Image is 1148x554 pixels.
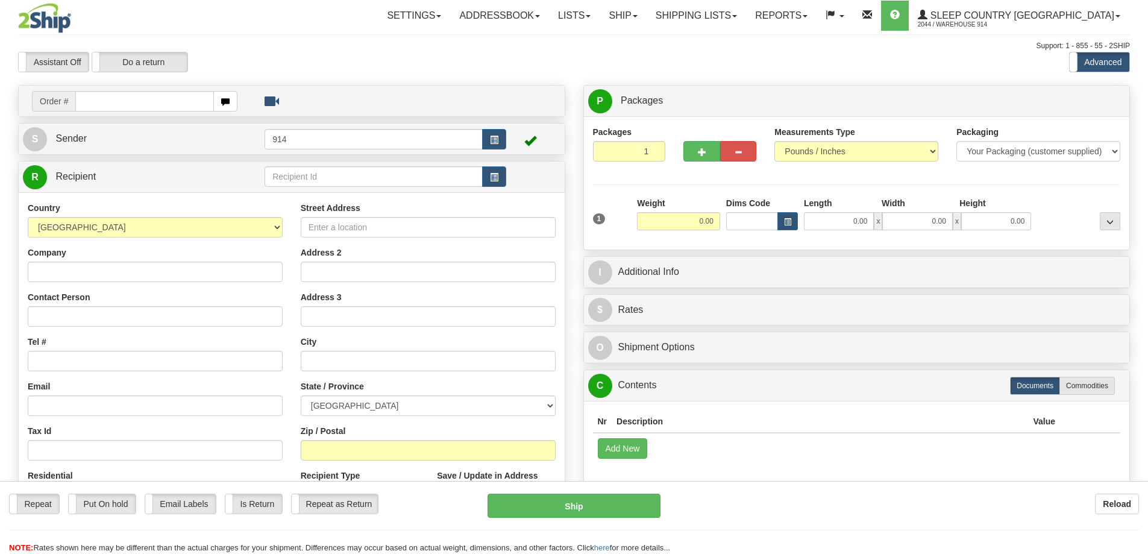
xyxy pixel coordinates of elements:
a: Settings [378,1,450,31]
span: C [588,374,612,398]
label: Height [959,197,986,209]
label: Width [882,197,905,209]
label: Commodities [1059,377,1115,395]
div: Support: 1 - 855 - 55 - 2SHIP [18,41,1130,51]
input: Sender Id [265,129,483,150]
span: S [23,127,47,151]
a: P Packages [588,89,1126,113]
a: Reports [746,1,817,31]
label: Weight [637,197,665,209]
div: ... [1100,212,1120,230]
th: Nr [593,411,612,433]
button: Reload [1095,494,1139,514]
span: 2044 / Warehouse 914 [918,19,1008,31]
label: Email [28,380,50,392]
th: Value [1028,411,1060,433]
label: Advanced [1070,52,1129,72]
a: OShipment Options [588,335,1126,360]
a: Lists [549,1,600,31]
a: CContents [588,373,1126,398]
button: Ship [488,494,660,518]
label: State / Province [301,380,364,392]
span: R [23,165,47,189]
span: Sleep Country [GEOGRAPHIC_DATA] [927,10,1114,20]
label: Company [28,247,66,259]
img: logo2044.jpg [18,3,71,33]
iframe: chat widget [1120,215,1147,338]
label: Contact Person [28,291,90,303]
a: IAdditional Info [588,260,1126,285]
label: Packages [593,126,632,138]
span: Recipient [55,171,96,181]
span: Packages [621,95,663,105]
label: Is Return [225,494,282,514]
button: Add New [598,438,648,459]
label: Length [804,197,832,209]
a: Shipping lists [647,1,746,31]
label: Tax Id [28,425,51,437]
a: Sleep Country [GEOGRAPHIC_DATA] 2044 / Warehouse 914 [909,1,1129,31]
th: Description [612,411,1028,433]
label: Do a return [92,52,187,72]
label: Measurements Type [774,126,855,138]
label: Save / Update in Address Book [437,470,555,494]
label: Documents [1010,377,1060,395]
span: 1 [593,213,606,224]
label: Residential [28,470,73,482]
label: Put On hold [69,494,136,514]
a: R Recipient [23,165,238,189]
span: Order # [32,91,75,112]
label: Tel # [28,336,46,348]
span: I [588,260,612,285]
input: Recipient Id [265,166,483,187]
label: Repeat [10,494,59,514]
input: Enter a location [301,217,556,238]
b: Reload [1103,499,1131,509]
label: Dims Code [726,197,770,209]
label: Repeat as Return [292,494,378,514]
a: Ship [600,1,646,31]
a: $Rates [588,298,1126,323]
label: Country [28,202,60,214]
label: Address 2 [301,247,342,259]
label: Packaging [956,126,999,138]
label: Address 3 [301,291,342,303]
label: Assistant Off [19,52,89,72]
span: x [874,212,882,230]
span: $ [588,298,612,322]
label: Street Address [301,202,360,214]
label: Zip / Postal [301,425,346,437]
label: Email Labels [145,494,216,514]
span: NOTE: [9,543,33,552]
a: S Sender [23,127,265,151]
a: here [594,543,610,552]
label: Recipient Type [301,470,360,482]
span: x [953,212,961,230]
a: Addressbook [450,1,549,31]
span: Sender [55,133,87,143]
label: City [301,336,316,348]
span: P [588,89,612,113]
span: O [588,336,612,360]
